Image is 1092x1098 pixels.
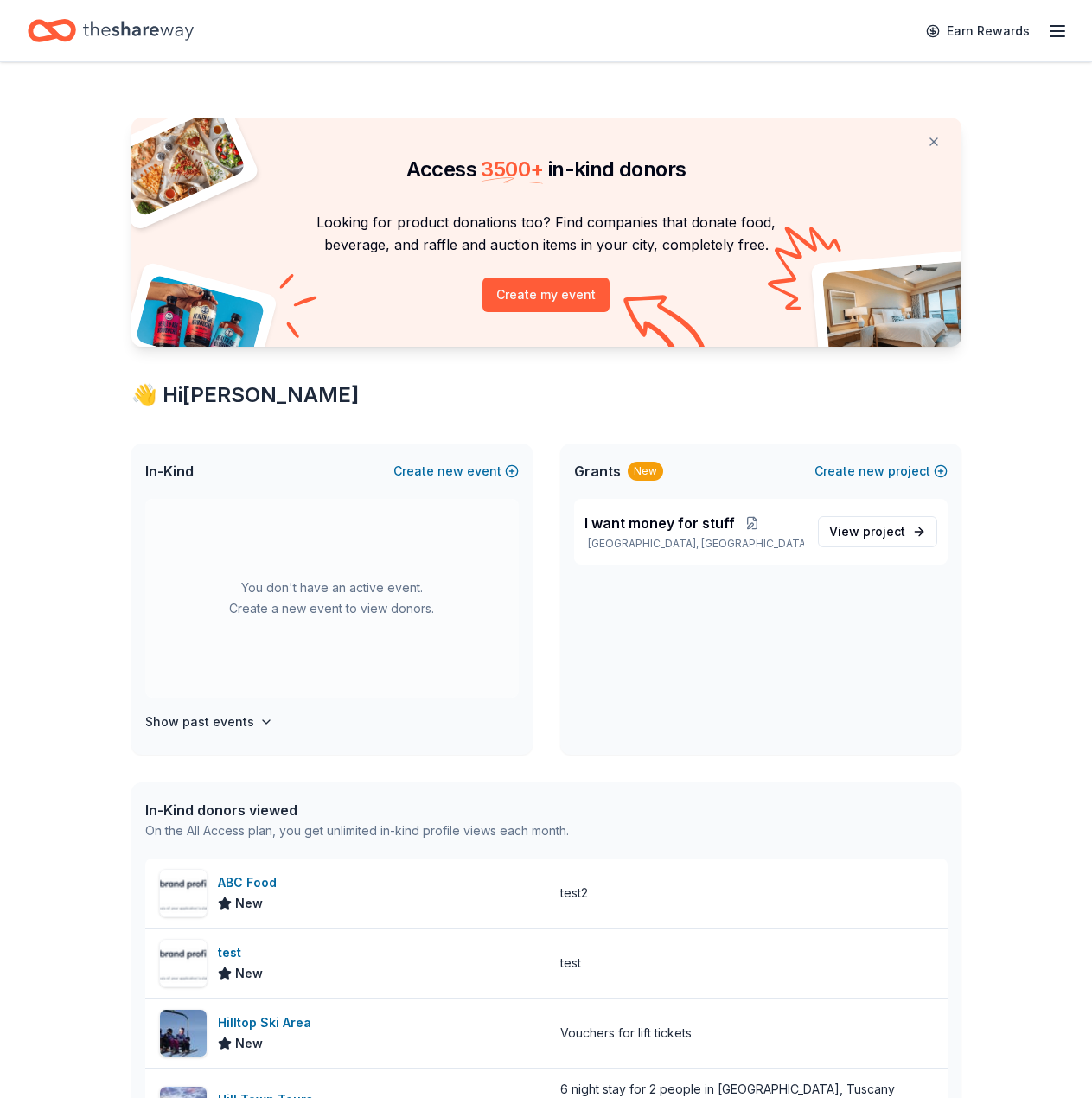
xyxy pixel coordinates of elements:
img: Curvy arrow [623,295,710,360]
div: New [628,462,663,481]
span: project [863,524,905,539]
div: Vouchers for lift tickets [560,1023,692,1044]
a: Earn Rewards [916,16,1040,47]
div: test [560,953,581,974]
img: Image for test [160,940,207,986]
img: Image for ABC Food [160,870,207,916]
img: Image for Hilltop Ski Area [160,1010,207,1057]
div: On the All Access plan, you get unlimited in-kind profile views each month. [145,820,569,841]
button: Create my event [482,278,610,312]
button: Createnewproject [814,461,948,482]
div: You don't have an active event. Create a new event to view donors. [145,499,519,698]
span: Grants [574,461,621,482]
p: Looking for product donations too? Find companies that donate food, beverage, and raffle and auct... [152,211,941,257]
span: new [437,461,463,482]
span: New [235,893,263,914]
button: Createnewevent [393,461,519,482]
div: test2 [560,883,588,903]
a: View project [818,516,937,547]
div: ABC Food [218,872,284,893]
span: In-Kind [145,461,194,482]
span: I want money for stuff [584,513,735,533]
div: test [218,942,263,963]
img: Pizza [112,107,246,218]
p: [GEOGRAPHIC_DATA], [GEOGRAPHIC_DATA] [584,537,804,551]
span: new [859,461,884,482]
div: 👋 Hi [PERSON_NAME] [131,381,961,409]
a: Home [28,10,194,51]
span: New [235,1033,263,1054]
span: New [235,963,263,984]
button: Show past events [145,712,273,732]
div: Hilltop Ski Area [218,1012,318,1033]
span: 3500 + [481,156,543,182]
span: Access in-kind donors [406,156,686,182]
div: In-Kind donors viewed [145,800,569,820]
h4: Show past events [145,712,254,732]
span: View [829,521,905,542]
